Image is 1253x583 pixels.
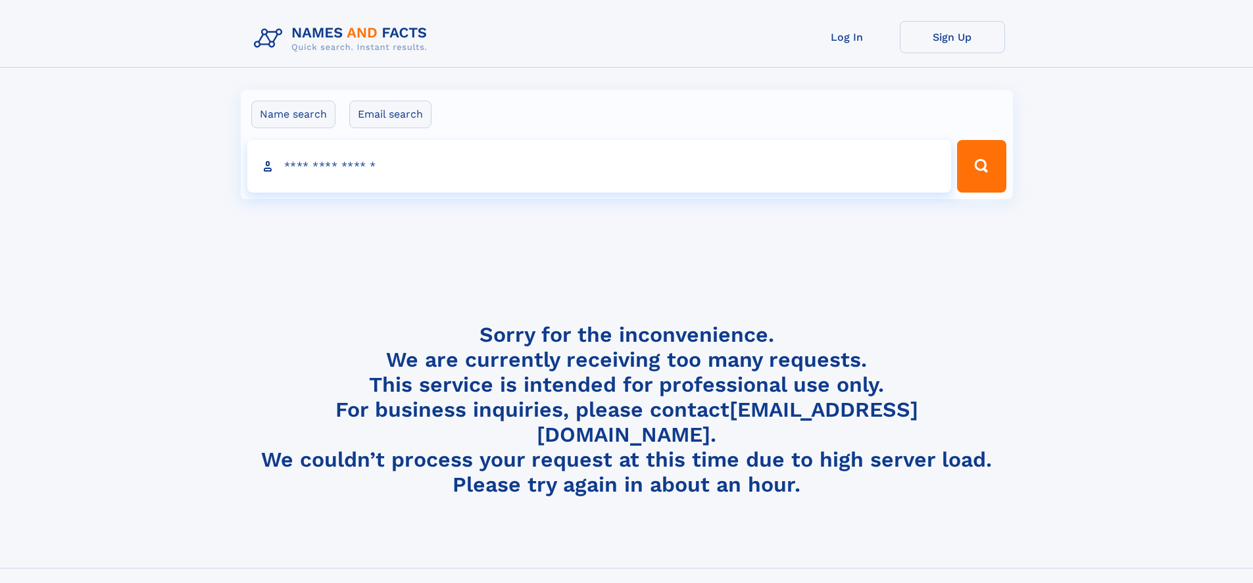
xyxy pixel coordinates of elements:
[900,21,1005,53] a: Sign Up
[795,21,900,53] a: Log In
[249,322,1005,498] h4: Sorry for the inconvenience. We are currently receiving too many requests. This service is intend...
[537,397,918,447] a: [EMAIL_ADDRESS][DOMAIN_NAME]
[249,21,438,57] img: Logo Names and Facts
[349,101,431,128] label: Email search
[251,101,335,128] label: Name search
[957,140,1006,193] button: Search Button
[247,140,952,193] input: search input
